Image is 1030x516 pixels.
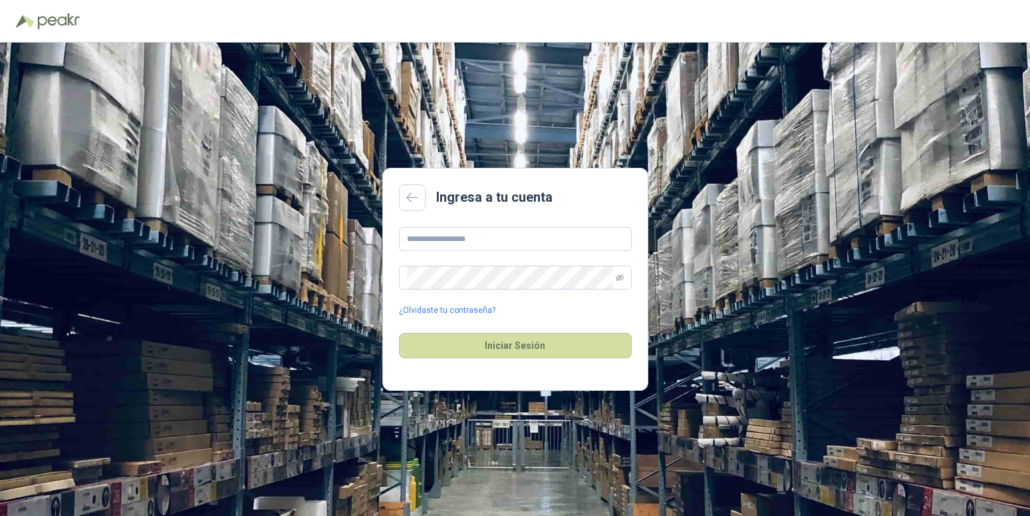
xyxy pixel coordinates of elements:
span: eye-invisible [616,274,624,282]
img: Peakr [37,13,80,29]
img: Logo [16,15,35,28]
button: Iniciar Sesión [399,333,632,358]
a: ¿Olvidaste tu contraseña? [399,304,495,317]
h2: Ingresa a tu cuenta [436,187,553,208]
